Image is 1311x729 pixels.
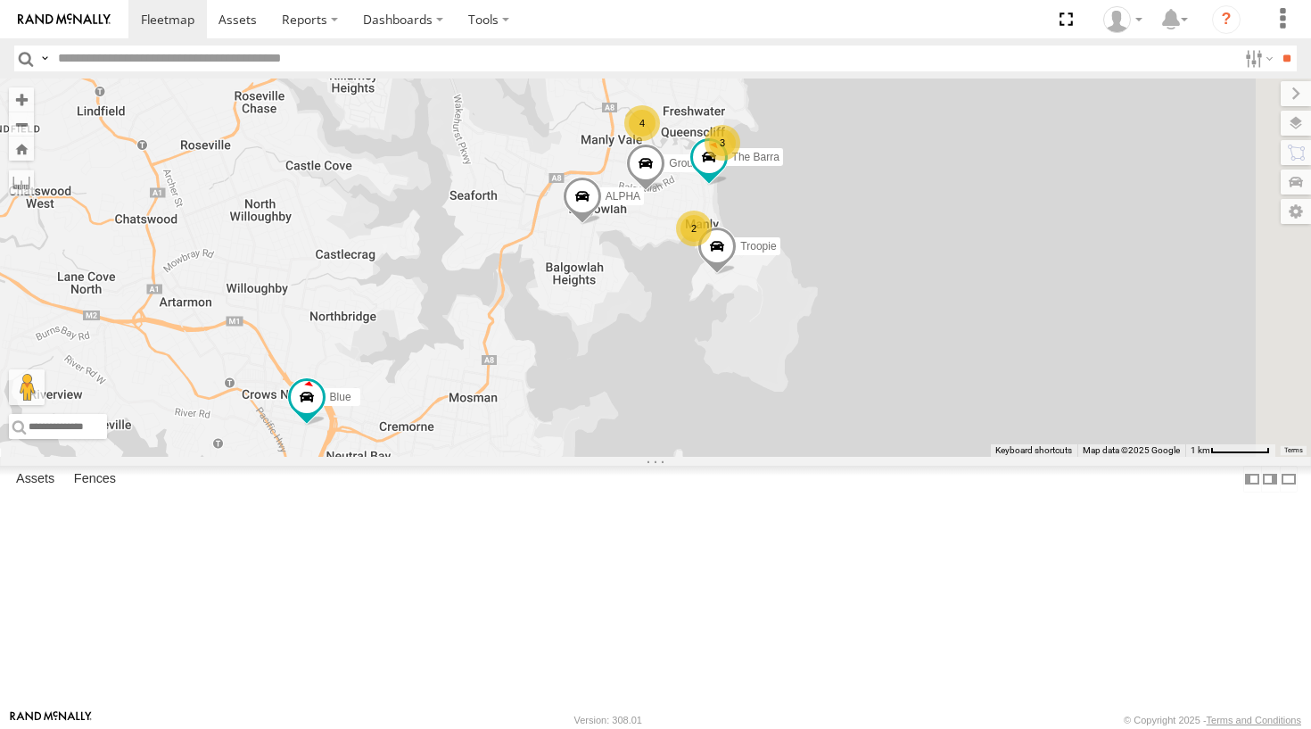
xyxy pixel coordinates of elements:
span: Map data ©2025 Google [1083,445,1180,455]
button: Zoom in [9,87,34,112]
div: 4 [624,105,660,141]
span: Grouch [669,157,704,170]
label: Search Filter Options [1238,46,1276,71]
img: rand-logo.svg [18,13,111,26]
a: Visit our Website [10,711,92,729]
label: Measure [9,170,34,195]
button: Zoom out [9,112,34,137]
div: © Copyright 2025 - [1124,715,1301,725]
label: Dock Summary Table to the Left [1243,466,1261,492]
label: Search Query [37,46,52,71]
div: 2 [676,211,712,246]
span: The Barra [732,151,779,163]
button: Map scale: 1 km per 63 pixels [1185,444,1275,457]
button: Keyboard shortcuts [995,444,1072,457]
button: Zoom Home [9,137,34,161]
span: Troopie [740,240,776,253]
div: Version: 308.01 [574,715,642,725]
i: ? [1212,5,1241,34]
span: ALPHA [606,190,640,203]
label: Dock Summary Table to the Right [1261,466,1279,492]
span: Blue [330,391,351,403]
button: Drag Pegman onto the map to open Street View [9,369,45,405]
label: Hide Summary Table [1280,466,1298,492]
label: Fences [65,467,125,492]
label: Assets [7,467,63,492]
span: 1 km [1191,445,1210,455]
label: Map Settings [1281,199,1311,224]
div: myBins Admin [1097,6,1149,33]
a: Terms (opens in new tab) [1284,447,1303,454]
a: Terms and Conditions [1207,715,1301,725]
div: 3 [705,125,740,161]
